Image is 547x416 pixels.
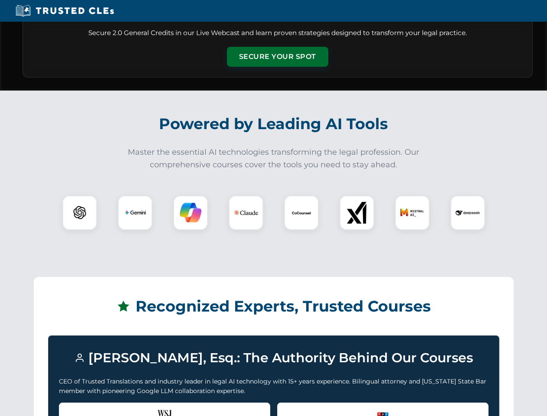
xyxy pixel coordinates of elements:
img: CoCounsel Logo [291,202,312,224]
h3: [PERSON_NAME], Esq.: The Authority Behind Our Courses [59,346,489,370]
img: Claude Logo [234,201,258,225]
p: CEO of Trusted Translations and industry leader in legal AI technology with 15+ years experience.... [59,377,489,396]
div: Copilot [173,195,208,230]
div: DeepSeek [450,195,485,230]
div: xAI [340,195,374,230]
h2: Recognized Experts, Trusted Courses [48,291,499,322]
img: Copilot Logo [180,202,201,224]
div: CoCounsel [284,195,319,230]
img: ChatGPT Logo [67,200,92,225]
h2: Powered by Leading AI Tools [34,109,514,139]
img: Trusted CLEs [13,4,117,17]
img: DeepSeek Logo [456,201,480,225]
div: ChatGPT [62,195,97,230]
img: Gemini Logo [124,202,146,224]
div: Mistral AI [395,195,430,230]
img: Mistral AI Logo [400,201,424,225]
img: xAI Logo [346,202,368,224]
p: Master the essential AI technologies transforming the legal profession. Our comprehensive courses... [122,146,425,171]
button: Secure Your Spot [227,47,328,67]
p: Secure 2.0 General Credits in our Live Webcast and learn proven strategies designed to transform ... [33,28,522,38]
div: Claude [229,195,263,230]
div: Gemini [118,195,152,230]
